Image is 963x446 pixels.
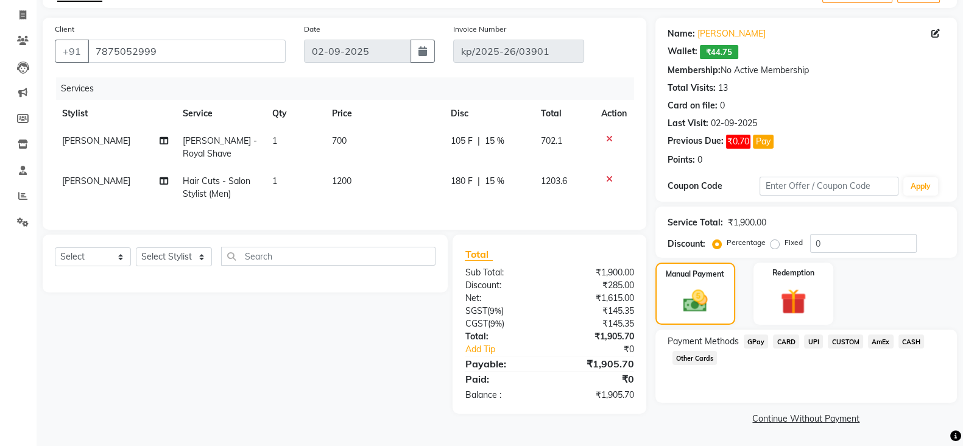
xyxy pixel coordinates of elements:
div: Paid: [456,372,549,386]
div: ( ) [456,317,549,330]
span: CASH [898,334,925,349]
span: UPI [804,334,823,349]
div: Last Visit: [668,117,708,130]
th: Total [534,100,594,127]
div: ₹1,905.70 [549,389,643,402]
div: Payable: [456,356,549,371]
span: 1 [272,135,277,146]
span: GPay [744,334,769,349]
button: Pay [753,135,774,149]
span: Hair Cuts - Salon Stylist (Men) [183,175,250,199]
span: Payment Methods [668,335,739,348]
label: Invoice Number [453,24,506,35]
label: Client [55,24,74,35]
span: 105 F [451,135,473,147]
div: Balance : [456,389,549,402]
button: Apply [903,177,938,196]
div: Services [56,77,643,100]
span: 9% [489,306,501,316]
span: CARD [773,334,799,349]
a: [PERSON_NAME] [697,27,766,40]
span: CUSTOM [828,334,863,349]
th: Price [325,100,443,127]
div: ₹0 [565,343,643,356]
label: Date [304,24,320,35]
div: Net: [456,292,549,305]
div: ₹0 [549,372,643,386]
span: 180 F [451,175,473,188]
div: ( ) [456,305,549,317]
img: _gift.svg [772,286,814,317]
div: 0 [697,154,702,166]
th: Service [175,100,265,127]
span: 1203.6 [541,175,567,186]
span: 700 [332,135,347,146]
input: Enter Offer / Coupon Code [760,177,898,196]
th: Disc [443,100,534,127]
span: | [478,175,480,188]
span: 1200 [332,175,351,186]
div: Previous Due: [668,135,724,149]
div: Service Total: [668,216,723,229]
button: +91 [55,40,89,63]
div: Sub Total: [456,266,549,279]
span: 15 % [485,175,504,188]
div: ₹1,905.70 [549,356,643,371]
div: ₹285.00 [549,279,643,292]
div: ₹1,900.00 [728,216,766,229]
div: Card on file: [668,99,718,112]
div: Coupon Code [668,180,760,193]
a: Continue Without Payment [658,412,954,425]
div: Points: [668,154,695,166]
input: Search by Name/Mobile/Email/Code [88,40,286,63]
input: Search [221,247,436,266]
div: No Active Membership [668,64,945,77]
div: ₹145.35 [549,305,643,317]
span: [PERSON_NAME] [62,175,130,186]
div: Wallet: [668,45,697,59]
span: CGST [465,318,487,329]
span: 15 % [485,135,504,147]
div: ₹1,615.00 [549,292,643,305]
div: ₹1,900.00 [549,266,643,279]
th: Action [594,100,634,127]
div: ₹1,905.70 [549,330,643,343]
span: AmEx [868,334,894,349]
label: Percentage [727,237,766,248]
div: Discount: [456,279,549,292]
label: Redemption [772,267,814,278]
span: Other Cards [672,351,718,365]
img: _cash.svg [676,287,715,315]
a: Add Tip [456,343,565,356]
div: Total Visits: [668,82,716,94]
span: 1 [272,175,277,186]
th: Qty [265,100,325,127]
span: 702.1 [541,135,562,146]
span: 9% [490,319,501,328]
span: ₹0.70 [726,135,750,149]
th: Stylist [55,100,175,127]
label: Manual Payment [666,269,724,280]
span: Total [465,248,493,261]
span: ₹44.75 [700,45,738,59]
div: Name: [668,27,695,40]
span: [PERSON_NAME] [62,135,130,146]
div: 13 [718,82,728,94]
span: SGST [465,305,487,316]
div: Discount: [668,238,705,250]
div: Membership: [668,64,721,77]
div: ₹145.35 [549,317,643,330]
div: 0 [720,99,725,112]
div: 02-09-2025 [711,117,757,130]
div: Total: [456,330,549,343]
span: [PERSON_NAME] - Royal Shave [183,135,257,159]
span: | [478,135,480,147]
label: Fixed [785,237,803,248]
